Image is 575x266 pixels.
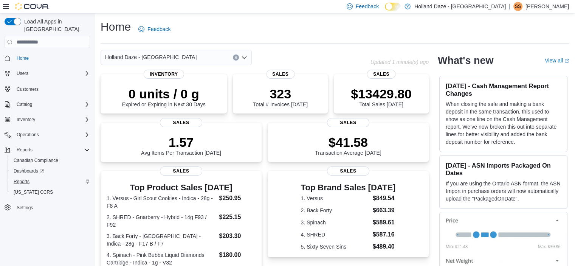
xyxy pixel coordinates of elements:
[160,118,202,127] span: Sales
[17,101,32,107] span: Catalog
[17,70,28,76] span: Users
[315,135,381,150] p: $41.58
[219,194,255,203] dd: $250.95
[11,177,90,186] span: Reports
[14,85,42,94] a: Customers
[446,180,561,202] p: If you are using the Ontario ASN format, the ASN Import in purchase orders will now automatically...
[14,179,29,185] span: Reports
[14,69,31,78] button: Users
[351,86,412,101] p: $13429.80
[11,166,47,176] a: Dashboards
[438,54,493,67] h2: What's new
[14,84,90,93] span: Customers
[135,22,174,37] a: Feedback
[233,54,239,61] button: Clear input
[367,70,395,79] span: Sales
[11,188,90,197] span: Washington CCRS
[17,205,33,211] span: Settings
[107,232,216,247] dt: 3. Back Forty - [GEOGRAPHIC_DATA] - Indica - 28g - F17 B / F7
[241,54,247,61] button: Open list of options
[14,203,36,212] a: Settings
[2,68,93,79] button: Users
[301,194,370,202] dt: 1. Versus
[14,53,90,63] span: Home
[301,231,370,238] dt: 4. SHRED
[14,203,90,212] span: Settings
[525,2,569,11] p: [PERSON_NAME]
[351,86,412,107] div: Total Sales [DATE]
[446,82,561,97] h3: [DATE] - Cash Management Report Changes
[301,183,396,192] h3: Top Brand Sales [DATE]
[14,130,90,139] span: Operations
[2,99,93,110] button: Catalog
[8,176,93,187] button: Reports
[373,230,396,239] dd: $587.16
[14,54,32,63] a: Home
[14,189,53,195] span: [US_STATE] CCRS
[446,100,561,146] p: When closing the safe and making a bank deposit in the same transaction, this used to show as one...
[2,53,93,64] button: Home
[2,145,93,155] button: Reports
[327,166,369,176] span: Sales
[105,53,197,62] span: Holland Daze - [GEOGRAPHIC_DATA]
[17,147,33,153] span: Reports
[14,115,90,124] span: Inventory
[17,86,39,92] span: Customers
[107,183,256,192] h3: Top Product Sales [DATE]
[219,213,255,222] dd: $225.15
[8,155,93,166] button: Canadian Compliance
[301,207,370,214] dt: 2. Back Forty
[509,2,510,11] p: |
[160,166,202,176] span: Sales
[219,250,255,260] dd: $180.00
[11,166,90,176] span: Dashboards
[122,86,206,101] p: 0 units / 0 g
[147,25,170,33] span: Feedback
[315,135,381,156] div: Transaction Average [DATE]
[14,100,90,109] span: Catalog
[545,58,569,64] a: View allExternal link
[8,187,93,198] button: [US_STATE] CCRS
[373,218,396,227] dd: $589.61
[11,188,56,197] a: [US_STATE] CCRS
[21,18,90,33] span: Load All Apps in [GEOGRAPHIC_DATA]
[373,206,396,215] dd: $663.39
[356,3,379,10] span: Feedback
[14,130,42,139] button: Operations
[414,2,506,11] p: Holland Daze - [GEOGRAPHIC_DATA]
[219,232,255,241] dd: $203.30
[101,19,131,34] h1: Home
[141,135,221,150] p: 1.57
[5,50,90,233] nav: Complex example
[107,213,216,229] dt: 2. SHRED - Gnarberry - Hybrid - 14g F93 / F92
[8,166,93,176] a: Dashboards
[301,219,370,226] dt: 3. Spinach
[2,114,93,125] button: Inventory
[17,132,39,138] span: Operations
[14,145,36,154] button: Reports
[301,243,370,250] dt: 5. Sixty Seven Sins
[14,115,38,124] button: Inventory
[14,145,90,154] span: Reports
[2,129,93,140] button: Operations
[14,100,35,109] button: Catalog
[513,2,522,11] div: Shawn S
[14,157,58,163] span: Canadian Compliance
[11,156,61,165] a: Canadian Compliance
[446,162,561,177] h3: [DATE] - ASN Imports Packaged On Dates
[141,135,221,156] div: Avg Items Per Transaction [DATE]
[107,194,216,210] dt: 1. Versus - Girl Scout Cookies - Indica - 28g - F8 A
[515,2,521,11] span: SS
[564,59,569,63] svg: External link
[373,194,396,203] dd: $849.54
[11,156,90,165] span: Canadian Compliance
[15,3,49,10] img: Cova
[253,86,307,107] div: Total # Invoices [DATE]
[327,118,369,127] span: Sales
[14,168,44,174] span: Dashboards
[144,70,184,79] span: Inventory
[11,177,33,186] a: Reports
[14,69,90,78] span: Users
[2,202,93,213] button: Settings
